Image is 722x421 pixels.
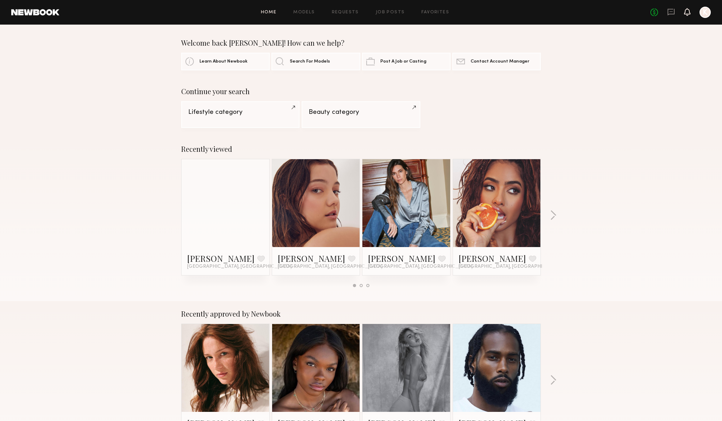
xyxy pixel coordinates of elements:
div: Welcome back [PERSON_NAME]! How can we help? [181,39,541,47]
a: [PERSON_NAME] [368,253,435,264]
div: Lifestyle category [188,109,293,116]
span: Search For Models [290,59,330,64]
a: Home [261,10,277,15]
a: Favorites [421,10,449,15]
a: [PERSON_NAME] [459,253,526,264]
a: Beauty category [302,101,420,128]
a: Lifestyle category [181,101,300,128]
a: Search For Models [271,53,360,70]
div: Beauty category [309,109,413,116]
a: [PERSON_NAME] [278,253,345,264]
a: Models [293,10,315,15]
div: Recently viewed [181,145,541,153]
a: Job Posts [376,10,405,15]
a: Post A Job or Casting [362,53,451,70]
span: [GEOGRAPHIC_DATA], [GEOGRAPHIC_DATA] [459,264,563,270]
a: [PERSON_NAME] [187,253,255,264]
a: Learn About Newbook [181,53,270,70]
div: Recently approved by Newbook [181,310,541,318]
span: [GEOGRAPHIC_DATA], [GEOGRAPHIC_DATA] [368,264,473,270]
a: Contact Account Manager [452,53,541,70]
div: Continue your search [181,87,541,96]
span: Post A Job or Casting [380,59,426,64]
a: Requests [332,10,359,15]
span: [GEOGRAPHIC_DATA], [GEOGRAPHIC_DATA] [278,264,382,270]
span: Learn About Newbook [199,59,248,64]
span: Contact Account Manager [471,59,529,64]
a: K [700,7,711,18]
span: [GEOGRAPHIC_DATA], [GEOGRAPHIC_DATA] [187,264,292,270]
